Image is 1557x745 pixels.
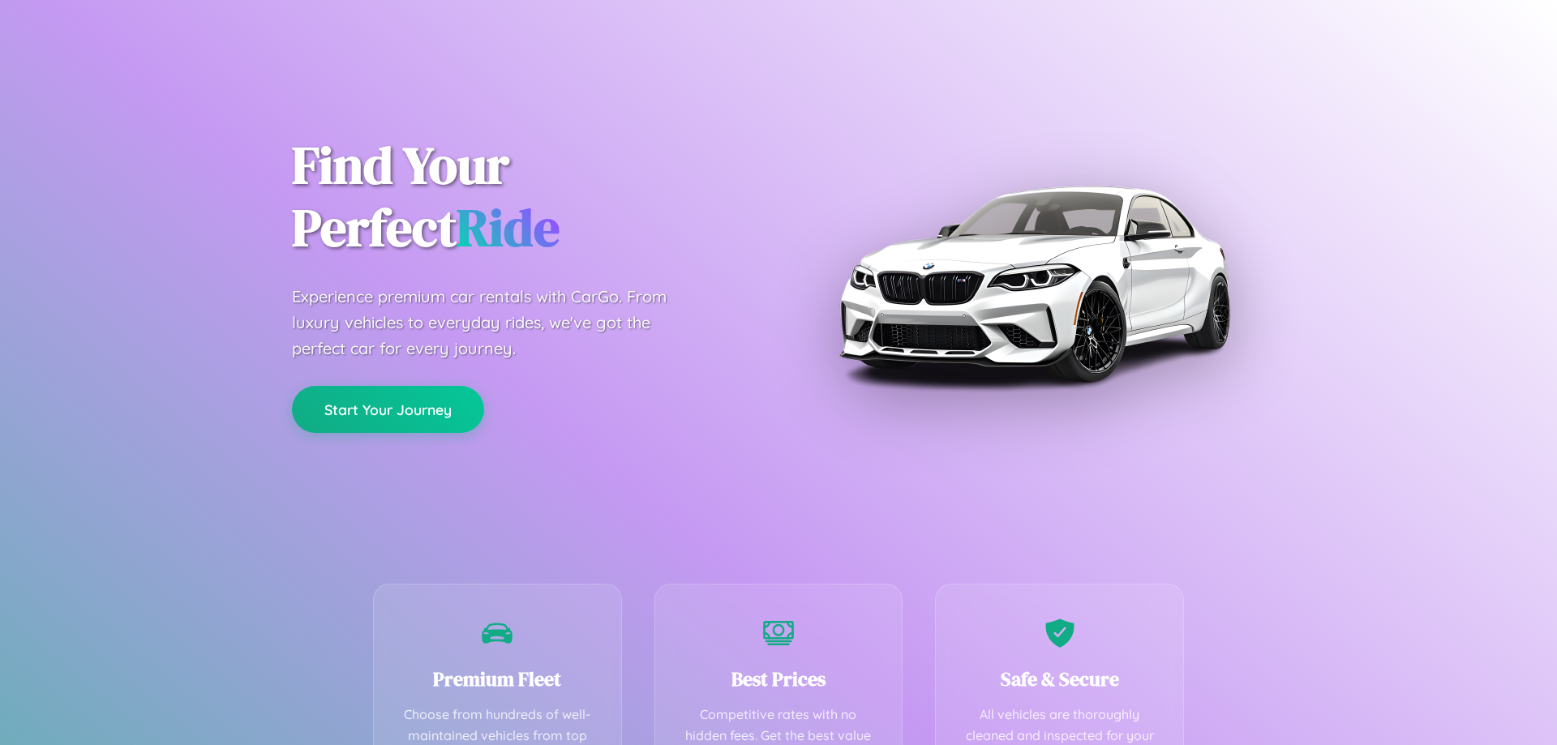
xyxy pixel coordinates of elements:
[292,284,697,362] p: Experience premium car rentals with CarGo. From luxury vehicles to everyday rides, we've got the ...
[680,666,878,692] h3: Best Prices
[398,666,597,692] h3: Premium Fleet
[457,192,560,263] span: Ride
[960,666,1159,692] h3: Safe & Secure
[292,135,754,259] h1: Find Your Perfect
[292,386,484,433] button: Start Your Journey
[831,81,1237,486] img: Premium BMW car rental vehicle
